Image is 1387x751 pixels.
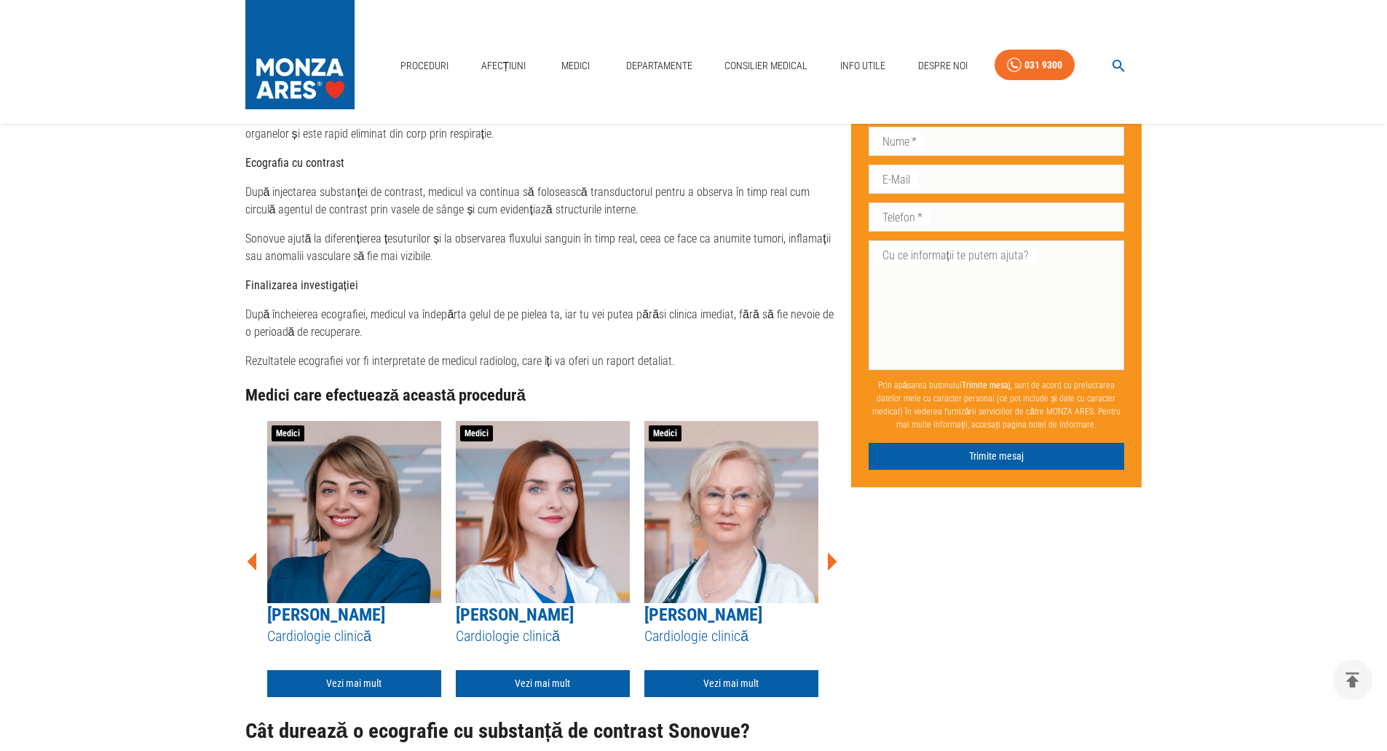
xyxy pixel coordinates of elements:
[245,230,839,265] p: Sonovue ajută la diferențierea țesuturilor și la observarea fluxului sanguin în timp real, ceea c...
[869,373,1125,437] p: Prin apăsarea butonului , sunt de acord cu prelucrarea datelor mele cu caracter personal (ce pot ...
[245,720,839,743] h2: Cât durează o ecografie cu substanță de contrast Sonovue?
[644,605,762,625] a: [PERSON_NAME]
[245,184,839,219] p: După injectarea substanței de contrast, medicul va continua să folosească transductorul pentru a ...
[553,51,599,81] a: Medici
[912,51,973,81] a: Despre Noi
[267,670,441,697] a: Vezi mai mult
[834,51,891,81] a: Info Utile
[995,50,1075,81] a: 031 9300
[869,443,1125,470] button: Trimite mesaj
[456,670,630,697] a: Vezi mai mult
[962,380,1011,390] b: Trimite mesaj
[649,425,681,441] span: Medici
[245,306,839,341] p: După încheierea ecografiei, medicul va îndepărta gelul de pe pielea ta, iar tu vei putea părăsi c...
[245,156,344,170] strong: Ecografia cu contrast
[272,425,304,441] span: Medici
[245,353,839,370] p: Rezultatele ecografiei vor fi interpretate de medicul radiolog, care îți va oferi un raport detal...
[267,626,441,646] h5: Cardiologie clinică
[456,626,630,646] h5: Cardiologie clinică
[245,108,839,143] p: Sonovue este un agent de contrast format din mici bule de gaz înconjurate de o membrană lipidică....
[460,425,493,441] span: Medici
[475,51,532,81] a: Afecțiuni
[1024,56,1062,74] div: 031 9300
[456,605,574,625] a: [PERSON_NAME]
[719,51,813,81] a: Consilier Medical
[245,386,839,404] h3: Medici care efectuează această procedură
[395,51,454,81] a: Proceduri
[644,670,818,697] a: Vezi mai mult
[1332,660,1372,700] button: delete
[245,278,358,292] strong: Finalizarea investigației
[267,605,385,625] a: [PERSON_NAME]
[620,51,698,81] a: Departamente
[644,626,818,646] h5: Cardiologie clinică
